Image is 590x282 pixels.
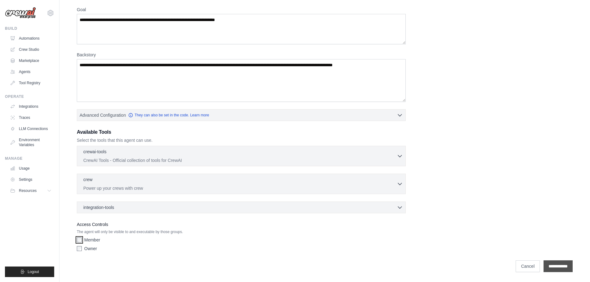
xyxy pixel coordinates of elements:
[80,149,403,163] button: crewai-tools CrewAI Tools - Official collection of tools for CrewAI
[5,156,54,161] div: Manage
[83,157,397,163] p: CrewAI Tools - Official collection of tools for CrewAI
[7,124,54,134] a: LLM Connections
[84,237,100,243] label: Member
[5,26,54,31] div: Build
[7,78,54,88] a: Tool Registry
[77,137,406,143] p: Select the tools that this agent can use.
[80,204,403,210] button: integration-tools
[83,185,397,191] p: Power up your crews with crew
[5,7,36,19] img: Logo
[7,56,54,66] a: Marketplace
[5,94,54,99] div: Operate
[77,229,406,234] p: The agent will only be visible to and executable by those groups.
[516,260,540,272] a: Cancel
[83,176,93,183] p: crew
[80,176,403,191] button: crew Power up your crews with crew
[28,269,39,274] span: Logout
[7,163,54,173] a: Usage
[83,149,107,155] p: crewai-tools
[77,7,406,13] label: Goal
[19,188,37,193] span: Resources
[84,245,97,252] label: Owner
[7,135,54,150] a: Environment Variables
[7,67,54,77] a: Agents
[77,110,405,121] button: Advanced Configuration They can also be set in the code. Learn more
[80,112,126,118] span: Advanced Configuration
[7,33,54,43] a: Automations
[77,52,406,58] label: Backstory
[7,102,54,111] a: Integrations
[77,221,406,228] label: Access Controls
[7,45,54,54] a: Crew Studio
[7,186,54,196] button: Resources
[128,113,209,118] a: They can also be set in the code. Learn more
[7,175,54,184] a: Settings
[83,204,114,210] span: integration-tools
[77,128,406,136] h3: Available Tools
[5,267,54,277] button: Logout
[7,113,54,123] a: Traces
